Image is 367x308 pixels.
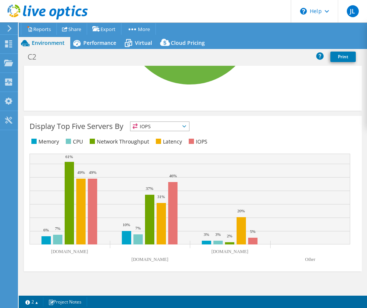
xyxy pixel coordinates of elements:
[227,234,232,238] text: 2%
[21,23,57,35] a: Reports
[154,138,182,146] li: Latency
[169,173,177,178] text: 46%
[87,23,121,35] a: Export
[88,138,149,146] li: Network Throughput
[347,5,359,17] span: JL
[51,249,88,254] text: [DOMAIN_NAME]
[123,222,130,227] text: 10%
[77,170,85,175] text: 49%
[300,8,307,15] svg: \n
[24,53,48,61] h1: C2
[212,249,249,254] text: [DOMAIN_NAME]
[135,226,141,230] text: 7%
[20,297,43,307] a: 2
[132,257,169,262] text: [DOMAIN_NAME]
[305,257,315,262] text: Other
[330,52,356,62] a: Print
[32,39,65,46] span: Environment
[237,209,245,213] text: 20%
[89,170,96,175] text: 49%
[64,138,83,146] li: CPU
[30,138,59,146] li: Memory
[130,122,189,131] span: IOPS
[55,226,61,231] text: 7%
[43,297,87,307] a: Project Notes
[56,23,87,35] a: Share
[171,39,205,46] span: Cloud Pricing
[146,186,153,191] text: 37%
[157,194,165,199] text: 31%
[215,232,221,237] text: 3%
[121,23,156,35] a: More
[187,138,207,146] li: IOPS
[204,232,209,237] text: 3%
[250,229,256,234] text: 5%
[43,228,49,232] text: 6%
[65,154,73,159] text: 61%
[83,39,116,46] span: Performance
[135,39,152,46] span: Virtual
